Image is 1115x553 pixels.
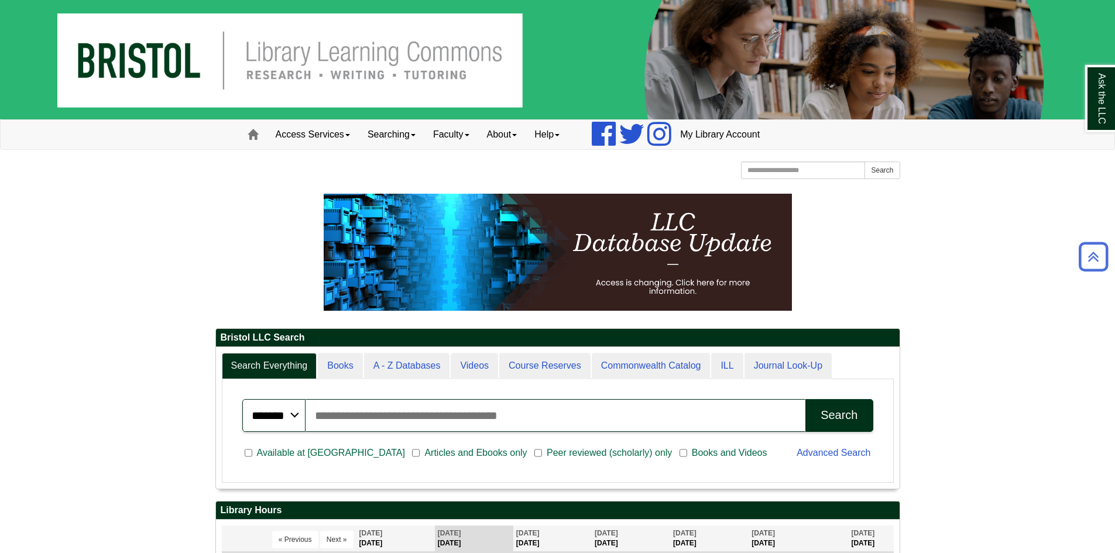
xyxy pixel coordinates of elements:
[711,353,743,379] a: ILL
[252,446,410,460] span: Available at [GEOGRAPHIC_DATA]
[359,529,383,537] span: [DATE]
[687,446,772,460] span: Books and Videos
[438,529,461,537] span: [DATE]
[420,446,531,460] span: Articles and Ebooks only
[1075,249,1112,265] a: Back to Top
[595,529,618,537] span: [DATE]
[267,120,359,149] a: Access Services
[526,120,568,149] a: Help
[424,120,478,149] a: Faculty
[216,329,900,347] h2: Bristol LLC Search
[499,353,591,379] a: Course Reserves
[320,531,354,548] button: Next »
[749,525,848,552] th: [DATE]
[318,353,362,379] a: Books
[673,529,697,537] span: [DATE]
[216,502,900,520] h2: Library Hours
[324,194,792,311] img: HTML tutorial
[272,531,318,548] button: « Previous
[592,525,670,552] th: [DATE]
[542,446,677,460] span: Peer reviewed (scholarly) only
[245,448,252,458] input: Available at [GEOGRAPHIC_DATA]
[752,529,775,537] span: [DATE]
[513,525,592,552] th: [DATE]
[670,525,749,552] th: [DATE]
[805,399,873,432] button: Search
[592,353,711,379] a: Commonwealth Catalog
[534,448,542,458] input: Peer reviewed (scholarly) only
[364,353,450,379] a: A - Z Databases
[451,353,498,379] a: Videos
[478,120,526,149] a: About
[222,353,317,379] a: Search Everything
[671,120,769,149] a: My Library Account
[359,120,424,149] a: Searching
[851,529,874,537] span: [DATE]
[680,448,687,458] input: Books and Videos
[821,408,857,422] div: Search
[435,525,513,552] th: [DATE]
[745,353,832,379] a: Journal Look-Up
[356,525,435,552] th: [DATE]
[797,448,870,458] a: Advanced Search
[516,529,540,537] span: [DATE]
[864,162,900,179] button: Search
[412,448,420,458] input: Articles and Ebooks only
[848,525,893,552] th: [DATE]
